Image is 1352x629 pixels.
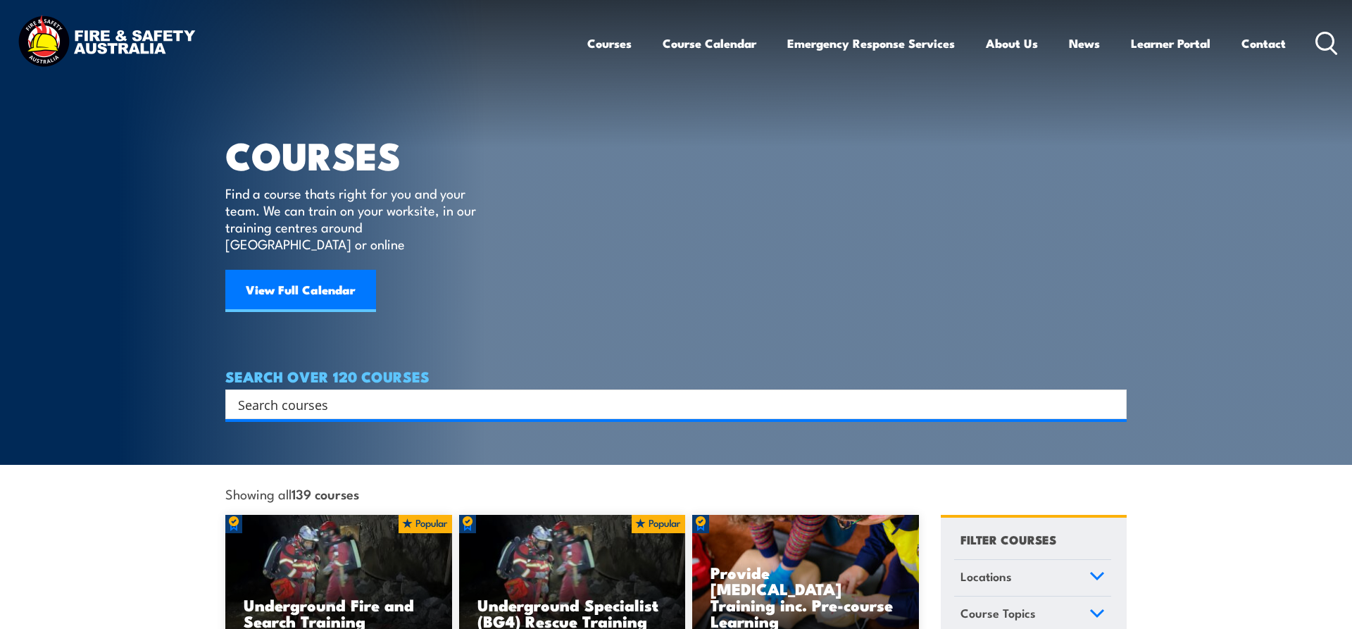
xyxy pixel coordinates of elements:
[1131,25,1210,62] a: Learner Portal
[238,394,1096,415] input: Search input
[477,597,668,629] h3: Underground Specialist (BG4) Rescue Training
[1102,394,1122,414] button: Search magnifier button
[787,25,955,62] a: Emergency Response Services
[960,567,1012,586] span: Locations
[225,486,359,501] span: Showing all
[225,368,1127,384] h4: SEARCH OVER 120 COURSES
[1241,25,1286,62] a: Contact
[960,530,1056,549] h4: FILTER COURSES
[960,604,1036,623] span: Course Topics
[225,185,482,252] p: Find a course thats right for you and your team. We can train on your worksite, in our training c...
[663,25,756,62] a: Course Calendar
[225,270,376,312] a: View Full Calendar
[954,560,1111,597] a: Locations
[986,25,1038,62] a: About Us
[241,394,1098,414] form: Search form
[587,25,632,62] a: Courses
[292,484,359,503] strong: 139 courses
[1069,25,1100,62] a: News
[244,597,434,629] h3: Underground Fire and Search Training
[225,138,496,171] h1: COURSES
[711,564,901,629] h3: Provide [MEDICAL_DATA] Training inc. Pre-course Learning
